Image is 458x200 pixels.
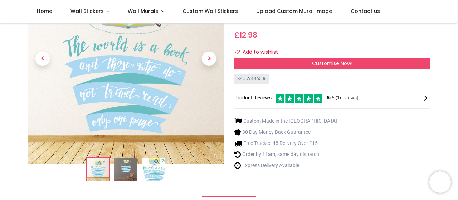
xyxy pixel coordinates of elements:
[234,162,337,169] li: Express Delivery Available
[234,93,430,103] div: Product Reviews
[234,74,269,84] div: SKU: WS-46506
[234,128,337,136] li: 30 Day Money Back Guarantee
[182,8,238,15] span: Custom Wall Stickers
[234,151,337,158] li: Order by 11am, same day dispatch
[351,8,380,15] span: Contact us
[142,158,165,181] img: WS-46506-03
[202,52,216,66] span: Next
[312,60,352,67] span: Customise Now!
[114,158,137,181] img: WS-46506-02
[87,158,109,181] img: The World Is A Book Travel Quote Wall Sticker
[429,171,451,193] iframe: Brevo live chat
[256,8,332,15] span: Upload Custom Mural Image
[235,49,240,54] i: Add to wishlist
[239,30,257,40] span: 12.98
[35,52,50,66] span: Previous
[70,8,104,15] span: Wall Stickers
[327,95,330,101] span: 5
[234,30,257,40] span: £
[128,8,158,15] span: Wall Murals
[327,94,359,102] span: /5 ( 1 reviews)
[234,140,337,147] li: Free Tracked 48 Delivery Over £15
[234,117,337,125] li: Custom Made in the [GEOGRAPHIC_DATA]
[37,8,52,15] span: Home
[234,46,284,58] button: Add to wishlistAdd to wishlist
